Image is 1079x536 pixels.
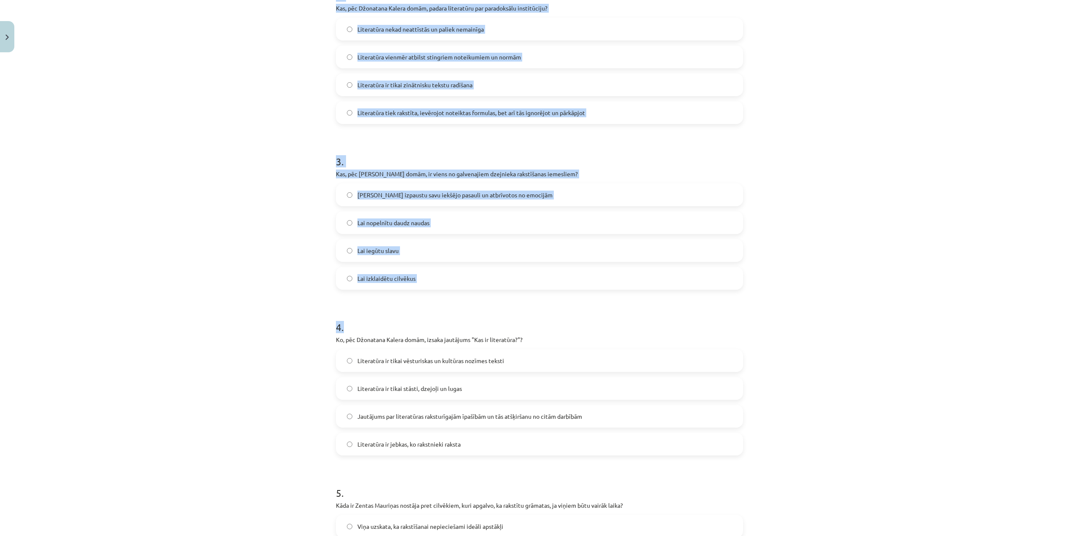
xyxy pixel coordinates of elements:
[347,358,352,364] input: Literatūra ir tikai vēsturiskas un kultūras nozīmes teksti
[336,4,743,13] p: Kas, pēc Džonatana Kalera domām, padara literatūru par paradoksālu institūciju?
[357,384,462,393] span: Literatūra ir tikai stāsti, dzejoļi un lugas
[347,442,352,447] input: Literatūra ir jebkas, ko rakstnieki raksta
[347,414,352,419] input: Jautājums par literatūras raksturīgajām īpašībām un tās atšķiršanu no citām darbībām
[357,522,503,531] span: Viņa uzskata, ka rakstīšanai nepieciešami ideāli apstākļi
[357,274,416,283] span: Lai izklaidētu cilvēkus
[357,218,429,227] span: Lai nopelnītu daudz naudas
[347,248,352,253] input: Lai iegūtu slavu
[357,81,472,89] span: Literatūra ir tikai zinātnisku tekstu radīšana
[347,524,352,529] input: Viņa uzskata, ka rakstīšanai nepieciešami ideāli apstākļi
[347,220,352,226] input: Lai nopelnītu daudz naudas
[357,412,582,421] span: Jautājums par literatūras raksturīgajām īpašībām un tās atšķiršanu no citām darbībām
[357,440,461,449] span: Literatūra ir jebkas, ko rakstnieki raksta
[347,82,352,88] input: Literatūra ir tikai zinātnisku tekstu radīšana
[347,54,352,60] input: Literatūra vienmēr atbilst stingriem noteikumiem un normām
[357,108,585,117] span: Literatūra tiek rakstīta, ievērojot noteiktas formulas, bet arī tās ignorējot un pārkāpjot
[357,25,484,34] span: Literatūra nekad neattīstās un paliek nemainīga
[5,35,9,40] img: icon-close-lesson-0947bae3869378f0d4975bcd49f059093ad1ed9edebbc8119c70593378902aed.svg
[357,53,521,62] span: Literatūra vienmēr atbilst stingriem noteikumiem un normām
[336,335,743,344] p: Ko, pēc Džonatana Kalera domām, izsaka jautājums "Kas ir literatūra?"?
[336,170,743,178] p: Kas, pēc [PERSON_NAME] domām, ir viens no galvenajiem dzejnieka rakstīšanas iemesliem?
[357,191,553,199] span: [PERSON_NAME] izpaustu savu iekšējo pasauli un atbrīvotos no emocijām
[347,110,352,116] input: Literatūra tiek rakstīta, ievērojot noteiktas formulas, bet arī tās ignorējot un pārkāpjot
[347,27,352,32] input: Literatūra nekad neattīstās un paliek nemainīga
[336,472,743,498] h1: 5 .
[336,501,743,510] p: Kāda ir Zentas Mauriņas nostāja pret cilvēkiem, kuri apgalvo, ka rakstītu grāmatas, ja viņiem būt...
[357,356,504,365] span: Literatūra ir tikai vēsturiskas un kultūras nozīmes teksti
[347,192,352,198] input: [PERSON_NAME] izpaustu savu iekšējo pasauli un atbrīvotos no emocijām
[336,141,743,167] h1: 3 .
[336,307,743,333] h1: 4 .
[347,276,352,281] input: Lai izklaidētu cilvēkus
[357,246,399,255] span: Lai iegūtu slavu
[347,386,352,391] input: Literatūra ir tikai stāsti, dzejoļi un lugas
